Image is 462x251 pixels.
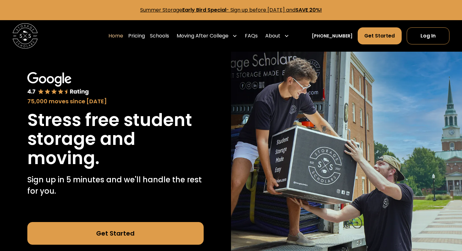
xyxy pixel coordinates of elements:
a: FAQs [245,27,258,45]
img: Google 4.7 star rating [27,72,89,96]
a: Schools [150,27,169,45]
a: Pricing [128,27,145,45]
a: Summer StorageEarly Bird Special- Sign up before [DATE] andSAVE 20%! [140,6,322,14]
img: Storage Scholars main logo [13,23,38,48]
a: Log In [407,27,449,44]
div: About [265,32,280,40]
p: Sign up in 5 minutes and we'll handle the rest for you. [27,174,204,197]
div: Moving After College [177,32,228,40]
a: Get Started [358,27,401,44]
a: [PHONE_NUMBER] [312,33,353,39]
strong: SAVE 20%! [295,6,322,14]
h1: Stress free student storage and moving. [27,111,204,168]
a: Get Started [27,222,204,245]
div: 75,000 moves since [DATE] [27,97,204,106]
strong: Early Bird Special [182,6,226,14]
a: Home [108,27,123,45]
